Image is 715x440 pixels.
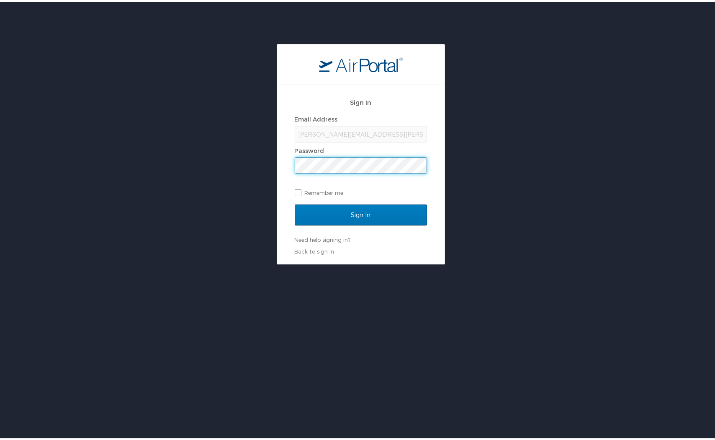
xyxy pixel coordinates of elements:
a: Need help signing in? [295,234,351,241]
label: Remember me [295,184,427,197]
label: Email Address [295,114,338,121]
label: Password [295,145,324,152]
a: Back to sign in [295,246,334,253]
h2: Sign In [295,96,427,105]
img: logo [319,55,403,70]
input: Sign In [295,202,427,223]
